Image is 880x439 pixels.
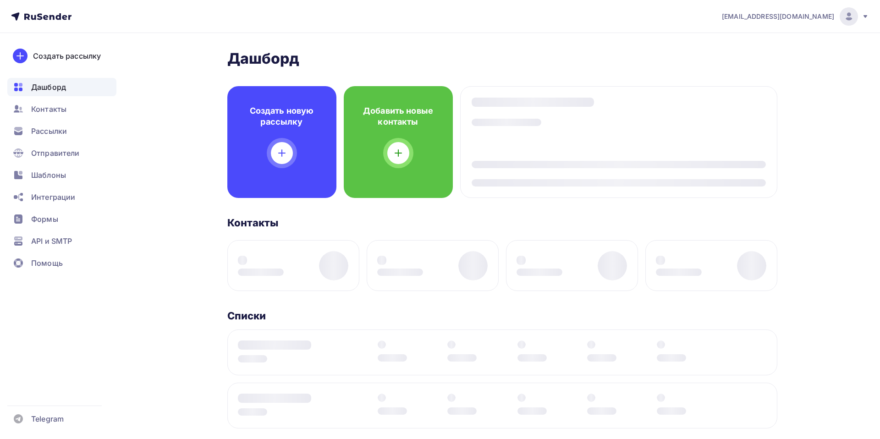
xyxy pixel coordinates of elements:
[33,50,101,61] div: Создать рассылку
[31,170,66,181] span: Шаблоны
[31,82,66,93] span: Дашборд
[722,12,834,21] span: [EMAIL_ADDRESS][DOMAIN_NAME]
[31,104,66,115] span: Контакты
[31,236,72,247] span: API и SMTP
[31,413,64,424] span: Telegram
[358,105,438,127] h4: Добавить новые контакты
[7,122,116,140] a: Рассылки
[31,126,67,137] span: Рассылки
[31,214,58,225] span: Формы
[227,216,279,229] h3: Контакты
[7,166,116,184] a: Шаблоны
[722,7,869,26] a: [EMAIL_ADDRESS][DOMAIN_NAME]
[7,78,116,96] a: Дашборд
[7,100,116,118] a: Контакты
[227,49,777,68] h2: Дашборд
[227,309,266,322] h3: Списки
[31,258,63,269] span: Помощь
[31,192,75,203] span: Интеграции
[7,144,116,162] a: Отправители
[242,105,322,127] h4: Создать новую рассылку
[31,148,80,159] span: Отправители
[7,210,116,228] a: Формы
